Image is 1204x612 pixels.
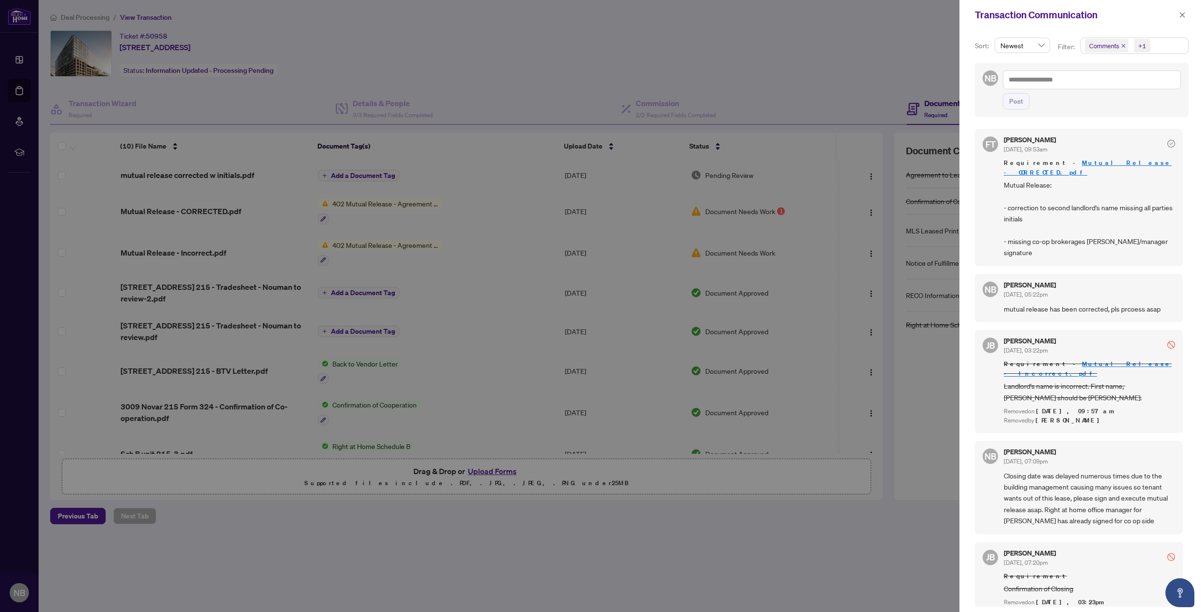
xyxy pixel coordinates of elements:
[1004,381,1175,403] span: Landlord's name is incorrect. First name, [PERSON_NAME] should be [PERSON_NAME].
[986,339,995,352] span: JB
[985,449,997,463] span: NB
[1004,583,1175,594] span: Confirmation of Closing
[1121,43,1126,48] span: close
[1004,158,1175,177] span: Requirement -
[1004,136,1056,143] h5: [PERSON_NAME]
[1004,303,1175,314] span: mutual release has been corrected, pls prcoess asap
[1138,41,1146,51] div: +1
[1004,360,1172,378] a: Mutual Release - Incorrect.pdf
[1167,140,1175,148] span: check-circle
[1004,146,1047,153] span: [DATE], 09:53am
[1004,559,1048,566] span: [DATE], 07:20pm
[1058,41,1076,52] p: Filter:
[985,71,997,85] span: NB
[1000,38,1044,53] span: Newest
[1004,179,1175,258] span: Mutual Release: - correction to second landlord's name missing all parties initials - missing co-...
[1036,598,1106,606] span: [DATE], 03:23pm
[986,550,995,564] span: JB
[1167,553,1175,561] span: stop
[1004,282,1056,288] h5: [PERSON_NAME]
[1165,578,1194,607] button: Open asap
[975,8,1176,22] div: Transaction Communication
[1004,407,1175,416] div: Removed on
[1036,416,1105,424] span: [PERSON_NAME]
[1179,12,1186,18] span: close
[975,41,991,51] p: Sort:
[1004,550,1056,557] h5: [PERSON_NAME]
[1004,449,1056,455] h5: [PERSON_NAME]
[985,137,996,151] span: FT
[1004,571,1175,581] span: Requirement
[1004,470,1175,527] span: Closing date was delayed numerous times due to the building management causing many issues so ten...
[1004,291,1048,298] span: [DATE], 05:22pm
[1004,458,1048,465] span: [DATE], 07:09pm
[985,283,997,296] span: NB
[1004,598,1175,607] div: Removed on
[1004,359,1175,379] span: Requirement -
[1085,39,1128,53] span: Comments
[1167,341,1175,349] span: stop
[1036,407,1116,415] span: [DATE], 09:57am
[1004,338,1056,344] h5: [PERSON_NAME]
[1004,416,1175,425] div: Removed by
[1003,93,1029,109] button: Post
[1004,159,1172,177] a: Mutual Release - CORRECTED.pdf
[1089,41,1119,51] span: Comments
[1004,347,1048,354] span: [DATE], 03:22pm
